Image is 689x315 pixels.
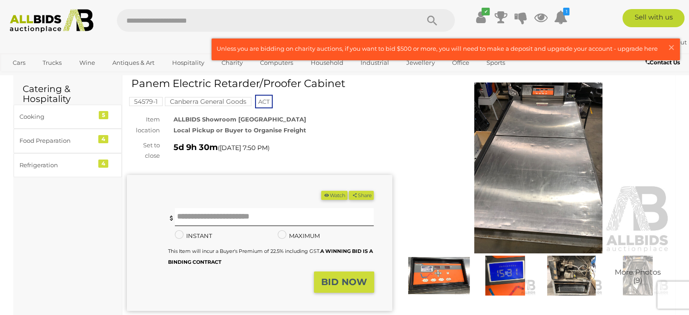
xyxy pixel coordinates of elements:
[646,59,680,66] b: Contact Us
[481,55,511,70] a: Sports
[99,111,108,119] div: 5
[168,248,373,265] small: This Item will incur a Buyer's Premium of 22.5% including GST.
[165,98,251,105] a: Canberra General Goods
[314,271,374,293] button: BID NOW
[173,116,306,123] strong: ALLBIDS Showroom [GEOGRAPHIC_DATA]
[349,191,374,200] button: Share
[23,84,113,104] h2: Catering & Hospitality
[540,256,602,296] img: Panem Electric Retarder/Proofer Cabinet
[7,70,83,85] a: [GEOGRAPHIC_DATA]
[216,55,249,70] a: Charity
[37,55,67,70] a: Trucks
[165,97,251,106] mark: Canberra General Goods
[321,191,347,200] li: Watch this item
[19,160,94,170] div: Refrigeration
[5,9,98,33] img: Allbids.com.au
[19,111,94,122] div: Cooking
[168,248,373,265] b: A WINNING BID IS A BINDING CONTRACT
[482,8,490,15] i: ✔
[607,256,669,296] a: More Photos(9)
[129,98,163,105] a: 54579-1
[98,160,108,168] div: 4
[646,58,682,68] a: Contact Us
[120,114,167,136] div: Item location
[474,9,487,25] a: ✔
[410,9,455,32] button: Search
[446,55,475,70] a: Office
[615,268,661,284] span: More Photos (9)
[14,129,122,153] a: Food Preparation 4
[14,153,122,177] a: Refrigeration 4
[218,144,270,151] span: ( )
[73,55,101,70] a: Wine
[19,136,94,146] div: Food Preparation
[220,144,268,152] span: [DATE] 7:50 PM
[120,140,167,161] div: Set to close
[321,191,347,200] button: Watch
[131,78,390,89] h1: Panem Electric Retarder/Proofer Cabinet
[406,82,671,253] img: Panem Electric Retarder/Proofer Cabinet
[98,135,108,143] div: 4
[607,256,669,296] img: Panem Electric Retarder/Proofer Cabinet
[622,9,684,27] a: Sell with us
[474,256,536,296] img: Panem Electric Retarder/Proofer Cabinet
[400,55,440,70] a: Jewellery
[305,55,349,70] a: Household
[129,97,163,106] mark: 54579-1
[321,276,367,287] strong: BID NOW
[255,95,273,108] span: ACT
[355,55,395,70] a: Industrial
[667,39,675,56] span: ×
[173,126,306,134] strong: Local Pickup or Buyer to Organise Freight
[166,55,210,70] a: Hospitality
[554,9,567,25] a: 1
[14,105,122,129] a: Cooking 5
[408,256,470,296] img: Panem Electric Retarder/Proofer Cabinet
[7,55,31,70] a: Cars
[254,55,299,70] a: Computers
[106,55,160,70] a: Antiques & Art
[278,231,320,241] label: MAXIMUM
[563,8,569,15] i: 1
[175,231,212,241] label: INSTANT
[173,142,218,152] strong: 5d 9h 30m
